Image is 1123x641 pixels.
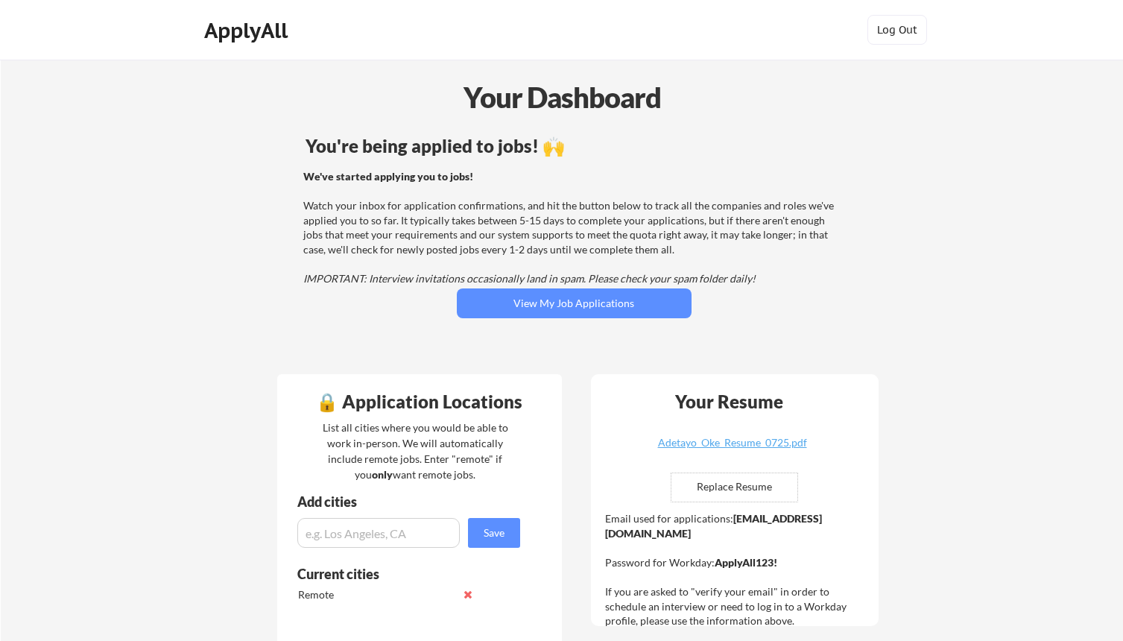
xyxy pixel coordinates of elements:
div: Current cities [297,567,504,581]
button: Save [468,518,520,548]
input: e.g. Los Angeles, CA [297,518,460,548]
div: Your Resume [656,393,803,411]
div: Add cities [297,495,524,508]
div: You're being applied to jobs! 🙌 [306,137,843,155]
div: List all cities where you would be able to work in-person. We will automatically include remote j... [313,420,518,482]
button: View My Job Applications [457,288,692,318]
div: ApplyAll [204,18,292,43]
strong: only [372,468,393,481]
div: Remote [298,587,455,602]
div: Email used for applications: Password for Workday: If you are asked to "verify your email" in ord... [605,511,868,628]
strong: ApplyAll123! [715,556,777,569]
div: Adetayo_Oke_Resume_0725.pdf [644,438,821,448]
div: Watch your inbox for application confirmations, and hit the button below to track all the compani... [303,169,841,286]
div: Your Dashboard [1,76,1123,119]
strong: [EMAIL_ADDRESS][DOMAIN_NAME] [605,512,822,540]
a: Adetayo_Oke_Resume_0725.pdf [644,438,821,461]
div: 🔒 Application Locations [281,393,558,411]
em: IMPORTANT: Interview invitations occasionally land in spam. Please check your spam folder daily! [303,272,756,285]
strong: We've started applying you to jobs! [303,170,473,183]
button: Log Out [867,15,927,45]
